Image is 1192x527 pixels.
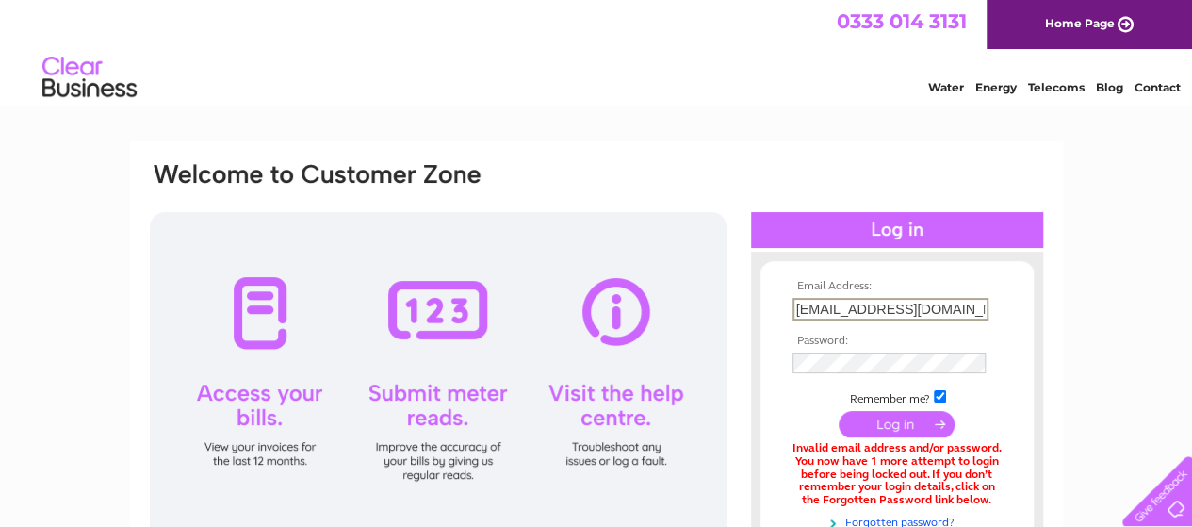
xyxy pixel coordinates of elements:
img: logo.png [41,49,138,107]
a: Contact [1135,80,1181,94]
a: Energy [975,80,1017,94]
a: 0333 014 3131 [837,9,967,33]
td: Remember me? [788,387,1006,406]
a: Telecoms [1028,80,1085,94]
th: Email Address: [788,280,1006,293]
th: Password: [788,335,1006,348]
a: Water [928,80,964,94]
input: Submit [839,411,955,437]
a: Blog [1096,80,1123,94]
div: Invalid email address and/or password. You now have 1 more attempt to login before being locked o... [792,442,1002,507]
div: Clear Business is a trading name of Verastar Limited (registered in [GEOGRAPHIC_DATA] No. 3667643... [152,10,1042,91]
